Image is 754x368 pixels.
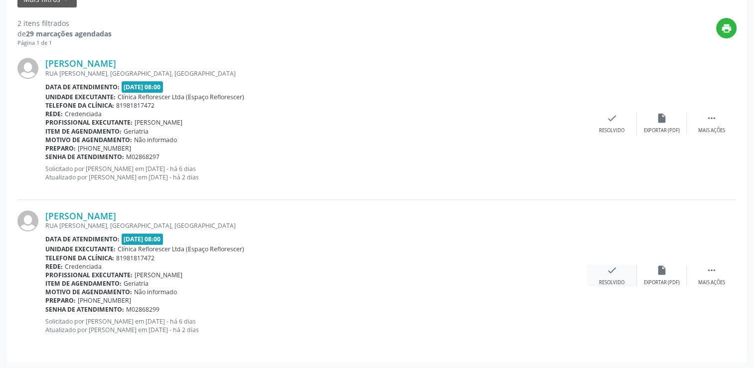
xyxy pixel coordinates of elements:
[45,254,114,262] b: Telefone da clínica:
[45,127,122,136] b: Item de agendamento:
[116,254,154,262] span: 81981817472
[26,29,112,38] strong: 29 marcações agendadas
[126,153,159,161] span: M02868297
[644,127,680,134] div: Exportar (PDF)
[65,262,102,271] span: Credenciada
[45,165,587,182] p: Solicitado por [PERSON_NAME] em [DATE] - há 6 dias Atualizado por [PERSON_NAME] em [DATE] - há 2 ...
[45,110,63,118] b: Rede:
[45,262,63,271] b: Rede:
[17,58,38,79] img: img
[45,210,116,221] a: [PERSON_NAME]
[698,279,725,286] div: Mais ações
[45,235,120,243] b: Data de atendimento:
[45,69,587,78] div: RUA [PERSON_NAME], [GEOGRAPHIC_DATA], [GEOGRAPHIC_DATA]
[721,23,732,34] i: print
[45,317,587,334] p: Solicitado por [PERSON_NAME] em [DATE] - há 6 dias Atualizado por [PERSON_NAME] em [DATE] - há 2 ...
[45,296,76,305] b: Preparo:
[716,18,737,38] button: print
[118,245,244,253] span: Clínica Reflorescer Ltda (Espaço Reflorescer)
[45,153,124,161] b: Senha de atendimento:
[17,28,112,39] div: de
[17,39,112,47] div: Página 1 de 1
[78,296,131,305] span: [PHONE_NUMBER]
[45,144,76,153] b: Preparo:
[17,18,112,28] div: 2 itens filtrados
[124,279,149,288] span: Geriatria
[45,305,124,314] b: Senha de atendimento:
[45,118,133,127] b: Profissional executante:
[698,127,725,134] div: Mais ações
[599,127,624,134] div: Resolvido
[45,136,132,144] b: Motivo de agendamento:
[606,265,617,276] i: check
[45,245,116,253] b: Unidade executante:
[45,58,116,69] a: [PERSON_NAME]
[656,265,667,276] i: insert_drive_file
[126,305,159,314] span: M02868299
[122,81,163,93] span: [DATE] 08:00
[17,210,38,231] img: img
[65,110,102,118] span: Credenciada
[45,101,114,110] b: Telefone da clínica:
[45,279,122,288] b: Item de agendamento:
[134,288,177,296] span: Não informado
[118,93,244,101] span: Clínica Reflorescer Ltda (Espaço Reflorescer)
[78,144,131,153] span: [PHONE_NUMBER]
[45,93,116,101] b: Unidade executante:
[134,136,177,144] span: Não informado
[45,83,120,91] b: Data de atendimento:
[45,221,587,230] div: RUA [PERSON_NAME], [GEOGRAPHIC_DATA], [GEOGRAPHIC_DATA]
[135,118,182,127] span: [PERSON_NAME]
[644,279,680,286] div: Exportar (PDF)
[656,113,667,124] i: insert_drive_file
[124,127,149,136] span: Geriatria
[706,113,717,124] i: 
[706,265,717,276] i: 
[45,288,132,296] b: Motivo de agendamento:
[606,113,617,124] i: check
[122,233,163,245] span: [DATE] 08:00
[599,279,624,286] div: Resolvido
[135,271,182,279] span: [PERSON_NAME]
[116,101,154,110] span: 81981817472
[45,271,133,279] b: Profissional executante:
